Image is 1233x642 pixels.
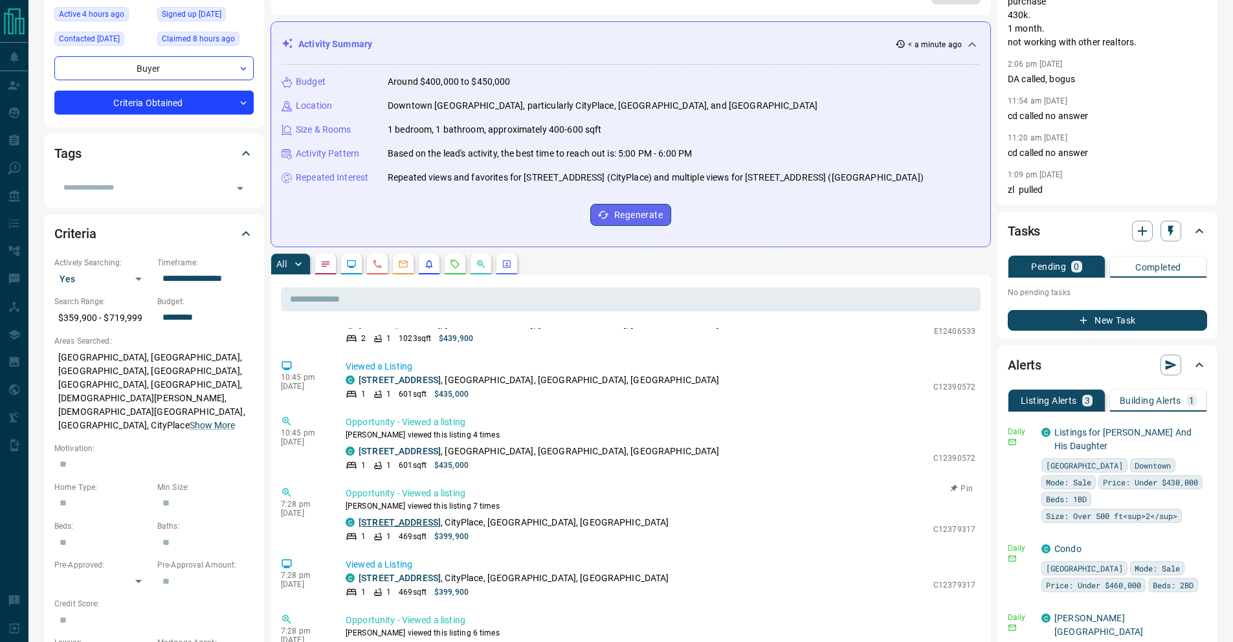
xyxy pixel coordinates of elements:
[54,307,151,329] p: $359,900 - $719,999
[54,56,254,80] div: Buyer
[388,99,817,113] p: Downtown [GEOGRAPHIC_DATA], particularly CityPlace, [GEOGRAPHIC_DATA], and [GEOGRAPHIC_DATA]
[162,8,221,21] span: Signed up [DATE]
[346,259,357,269] svg: Lead Browsing Activity
[54,257,151,269] p: Actively Searching:
[282,32,980,56] div: Activity Summary< a minute ago
[281,626,326,636] p: 7:28 pm
[54,335,254,347] p: Areas Searched:
[1041,614,1050,623] div: condos.ca
[359,373,720,387] p: , [GEOGRAPHIC_DATA], [GEOGRAPHIC_DATA], [GEOGRAPHIC_DATA]
[1008,554,1017,563] svg: Email
[933,579,975,591] p: C12379317
[1008,183,1207,197] p: zl pulled
[346,627,975,639] p: [PERSON_NAME] viewed this listing 6 times
[157,296,254,307] p: Budget:
[54,296,151,307] p: Search Range:
[934,326,975,337] p: E12406533
[346,573,355,582] div: condos.ca
[162,32,235,45] span: Claimed 8 hours ago
[1008,426,1034,437] p: Daily
[388,123,601,137] p: 1 bedroom, 1 bathroom, approximately 400-600 sqft
[1189,396,1194,405] p: 1
[1046,476,1091,489] span: Mode: Sale
[54,559,151,571] p: Pre-Approved:
[54,347,254,436] p: [GEOGRAPHIC_DATA], [GEOGRAPHIC_DATA], [GEOGRAPHIC_DATA], [GEOGRAPHIC_DATA], [GEOGRAPHIC_DATA], [G...
[434,531,469,542] p: $399,900
[1046,493,1087,505] span: Beds: 1BD
[359,517,441,527] a: [STREET_ADDRESS]
[281,571,326,580] p: 7:28 pm
[424,259,434,269] svg: Listing Alerts
[1074,262,1079,271] p: 0
[361,333,366,344] p: 2
[296,147,359,160] p: Activity Pattern
[296,123,351,137] p: Size & Rooms
[386,586,391,598] p: 1
[281,509,326,518] p: [DATE]
[157,7,254,25] div: Mon Jul 21 2025
[1008,349,1207,381] div: Alerts
[157,32,254,50] div: Tue Sep 16 2025
[54,443,254,454] p: Motivation:
[1008,310,1207,331] button: New Task
[1008,355,1041,375] h2: Alerts
[933,524,975,535] p: C12379317
[361,586,366,598] p: 1
[346,415,975,429] p: Opportunity - Viewed a listing
[346,500,975,512] p: [PERSON_NAME] viewed this listing 7 times
[54,218,254,249] div: Criteria
[434,459,469,471] p: $435,000
[346,429,975,441] p: [PERSON_NAME] viewed this listing 4 times
[1054,427,1192,451] a: Listings for [PERSON_NAME] And His Daughter
[476,259,486,269] svg: Opportunities
[372,259,383,269] svg: Calls
[296,75,326,89] p: Budget
[54,7,151,25] div: Tue Sep 16 2025
[281,382,326,391] p: [DATE]
[1008,109,1207,123] p: cd called no answer
[359,446,441,456] a: [STREET_ADDRESS]
[281,580,326,589] p: [DATE]
[346,518,355,527] div: condos.ca
[346,375,355,384] div: condos.ca
[346,558,975,571] p: Viewed a Listing
[1031,262,1066,271] p: Pending
[1008,437,1017,447] svg: Email
[359,445,720,458] p: , [GEOGRAPHIC_DATA], [GEOGRAPHIC_DATA], [GEOGRAPHIC_DATA]
[1120,396,1181,405] p: Building Alerts
[157,481,254,493] p: Min Size:
[502,259,512,269] svg: Agent Actions
[1008,542,1034,554] p: Daily
[54,143,81,164] h2: Tags
[359,573,441,583] a: [STREET_ADDRESS]
[320,259,331,269] svg: Notes
[398,259,408,269] svg: Emails
[346,360,975,373] p: Viewed a Listing
[943,483,981,494] button: Pin
[388,147,692,160] p: Based on the lead's activity, the best time to reach out is: 5:00 PM - 6:00 PM
[231,179,249,197] button: Open
[190,419,235,432] button: Show More
[1153,579,1194,592] span: Beds: 2BD
[281,428,326,437] p: 10:45 pm
[359,571,669,585] p: , CityPlace, [GEOGRAPHIC_DATA], [GEOGRAPHIC_DATA]
[1054,544,1082,554] a: Condo
[590,204,671,226] button: Regenerate
[1008,96,1067,105] p: 11:54 am [DATE]
[276,260,287,269] p: All
[346,487,975,500] p: Opportunity - Viewed a listing
[1008,623,1017,632] svg: Email
[54,481,151,493] p: Home Type:
[1046,562,1123,575] span: [GEOGRAPHIC_DATA]
[1046,509,1177,522] span: Size: Over 500 ft<sup>2</sup>
[386,333,391,344] p: 1
[157,559,254,571] p: Pre-Approval Amount:
[281,437,326,447] p: [DATE]
[54,269,151,289] div: Yes
[359,516,669,529] p: , CityPlace, [GEOGRAPHIC_DATA], [GEOGRAPHIC_DATA]
[933,452,975,464] p: C12390572
[281,500,326,509] p: 7:28 pm
[296,99,332,113] p: Location
[1041,428,1050,437] div: condos.ca
[434,586,469,598] p: $399,900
